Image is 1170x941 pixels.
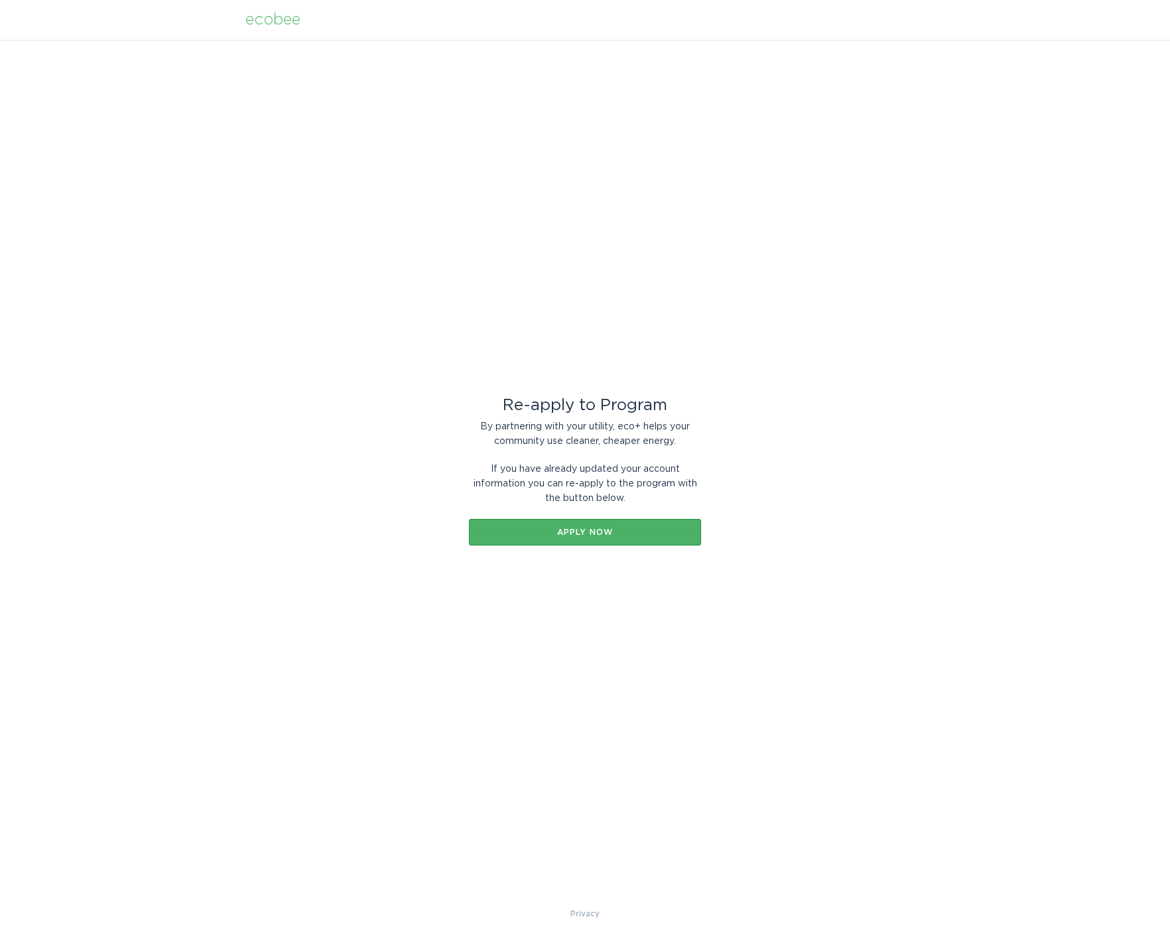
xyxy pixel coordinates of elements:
[469,519,701,545] button: Apply now
[476,528,694,536] div: Apply now
[469,462,701,506] div: If you have already updated your account information you can re-apply to the program with the but...
[469,419,701,449] div: By partnering with your utility, eco+ helps your community use cleaner, cheaper energy.
[469,398,701,413] div: Re-apply to Program
[245,13,300,27] div: ecobee
[570,906,600,921] a: Privacy Policy & Terms of Use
